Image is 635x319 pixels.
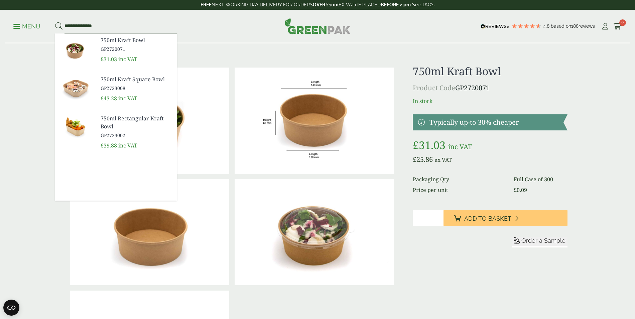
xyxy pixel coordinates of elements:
p: Menu [13,22,40,30]
img: GP2723008 [55,73,95,105]
a: Menu [13,22,40,29]
a: 750ml Rectangular Kraft Bowl GP2723002 [101,114,171,139]
button: Add to Basket [443,210,567,226]
span: reviews [579,23,595,29]
bdi: 0.09 [514,186,527,194]
a: See T&C's [412,2,434,7]
i: My Account [601,23,609,30]
span: 188 [571,23,579,29]
dd: Full Case of 300 [514,175,567,183]
dt: Packaging Qty [413,175,506,183]
span: £ [413,155,416,164]
span: inc VAT [448,142,472,151]
div: 4.79 Stars [511,23,541,29]
img: GP2723002 [55,112,95,144]
i: Cart [613,23,622,30]
a: 750ml Kraft Bowl GP2720071 [101,36,171,52]
strong: BEFORE 2 pm [381,2,411,7]
p: GP2720071 [413,83,567,93]
span: ex VAT [434,156,452,164]
strong: OVER £100 [313,2,337,7]
img: GreenPak Supplies [284,18,351,34]
span: inc VAT [118,142,137,149]
span: £31.03 [101,56,117,63]
span: GP2720071 [101,45,171,52]
span: GP2723008 [101,85,171,92]
span: £ [514,186,517,194]
strong: FREE [201,2,212,7]
span: 750ml Rectangular Kraft Bowl [101,114,171,130]
span: 750ml Kraft Bowl [101,36,171,44]
span: £43.28 [101,95,117,102]
span: £39.88 [101,142,117,149]
img: Kraft Bowl 750ml [70,179,229,286]
img: GP2720071 [55,33,95,66]
button: Order a Sample [512,237,567,247]
p: In stock [413,97,567,105]
dt: Price per unit [413,186,506,194]
span: £ [413,138,419,152]
a: 750ml Kraft Square Bowl GP2723008 [101,75,171,92]
img: KraftBowl_750 [235,68,394,174]
h1: 750ml Kraft Bowl [413,65,567,78]
bdi: 31.03 [413,138,446,152]
span: Product Code [413,83,455,92]
span: GP2723002 [101,132,171,139]
button: Open CMP widget [3,300,19,316]
span: 0 [619,19,626,26]
span: inc VAT [118,56,137,63]
bdi: 25.86 [413,155,433,164]
span: 750ml Kraft Square Bowl [101,75,171,83]
span: Order a Sample [521,237,565,244]
img: REVIEWS.io [481,24,510,29]
a: 0 [613,21,622,31]
span: Add to Basket [464,215,511,222]
span: inc VAT [118,95,137,102]
img: Kraft Bowl 750ml With Goats Chees Salad With Lid [235,179,394,286]
span: 4.8 [543,23,551,29]
span: Based on [551,23,571,29]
